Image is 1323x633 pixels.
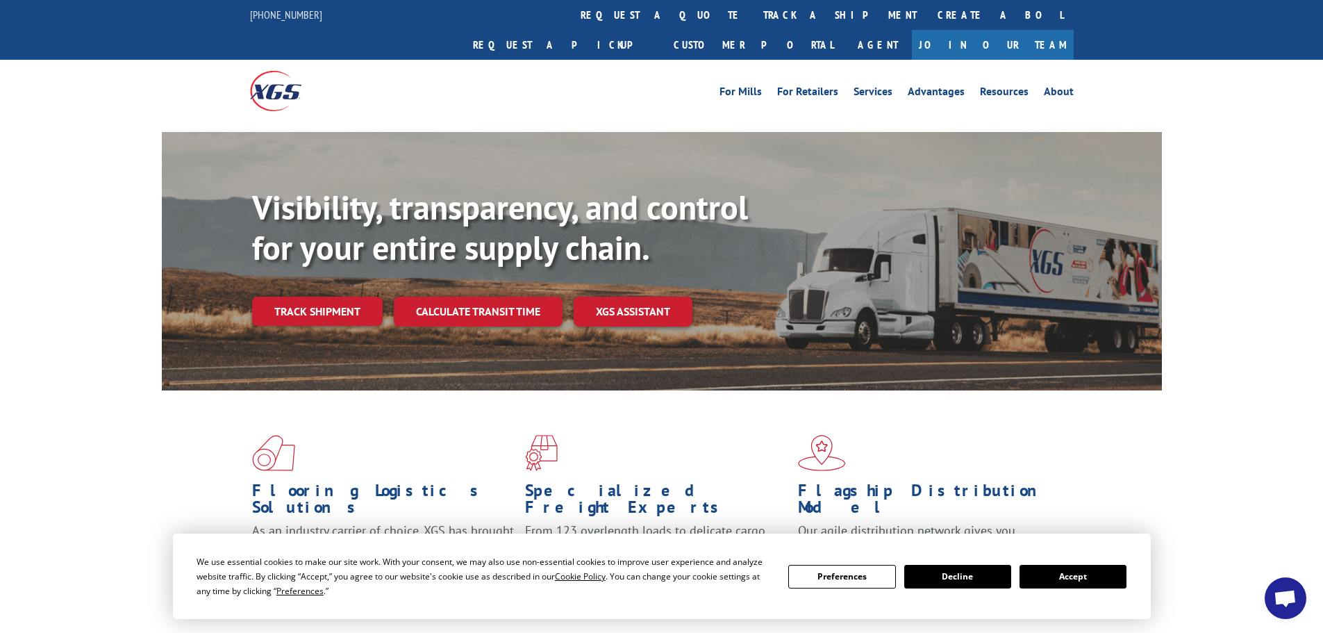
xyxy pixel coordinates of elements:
[798,523,1054,555] span: Our agile distribution network gives you nationwide inventory management on demand.
[525,523,788,584] p: From 123 overlength loads to delicate cargo, our experienced staff knows the best way to move you...
[719,86,762,101] a: For Mills
[854,86,892,101] a: Services
[276,585,324,597] span: Preferences
[574,297,692,327] a: XGS ASSISTANT
[663,30,844,60] a: Customer Portal
[788,565,895,589] button: Preferences
[555,570,606,582] span: Cookie Policy
[1020,565,1126,589] button: Accept
[197,554,772,598] div: We use essential cookies to make our site work. With your consent, we may also use non-essential ...
[980,86,1029,101] a: Resources
[1044,86,1074,101] a: About
[250,8,322,22] a: [PHONE_NUMBER]
[252,523,514,572] span: As an industry carrier of choice, XGS has brought innovation and dedication to flooring logistics...
[394,297,563,327] a: Calculate transit time
[904,565,1011,589] button: Decline
[908,86,965,101] a: Advantages
[252,297,383,326] a: Track shipment
[1265,577,1306,619] a: Open chat
[525,435,558,471] img: xgs-icon-focused-on-flooring-red
[912,30,1074,60] a: Join Our Team
[844,30,912,60] a: Agent
[798,482,1060,523] h1: Flagship Distribution Model
[252,186,748,269] b: Visibility, transparency, and control for your entire supply chain.
[777,86,838,101] a: For Retailers
[173,534,1151,619] div: Cookie Consent Prompt
[252,435,295,471] img: xgs-icon-total-supply-chain-intelligence-red
[463,30,663,60] a: Request a pickup
[798,435,846,471] img: xgs-icon-flagship-distribution-model-red
[525,482,788,523] h1: Specialized Freight Experts
[252,482,515,523] h1: Flooring Logistics Solutions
